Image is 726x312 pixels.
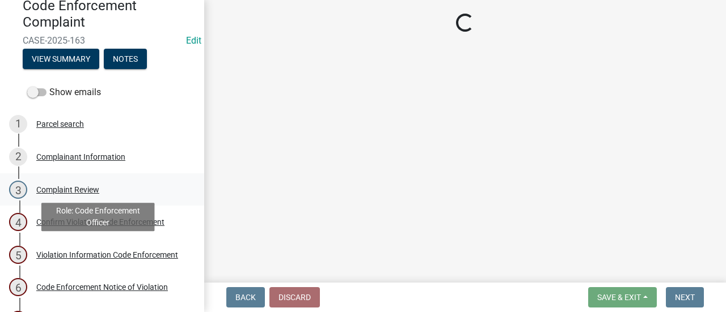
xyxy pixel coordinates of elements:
div: 1 [9,115,27,133]
button: Notes [104,49,147,69]
a: Edit [186,35,201,46]
div: 4 [9,213,27,231]
span: Back [235,293,256,302]
div: Confirm Violation Code Enforcement [36,218,164,226]
button: Back [226,287,265,307]
div: Complaint Review [36,186,99,194]
div: 6 [9,278,27,296]
div: Violation Information Code Enforcement [36,251,178,259]
div: Role: Code Enforcement Officer [41,203,155,231]
div: Complainant Information [36,153,125,161]
span: Save & Exit [597,293,641,302]
wm-modal-confirm: Edit Application Number [186,35,201,46]
span: Next [675,293,695,302]
button: Next [666,287,704,307]
div: 2 [9,148,27,166]
div: 5 [9,246,27,264]
button: Discard [269,287,320,307]
wm-modal-confirm: Notes [104,55,147,64]
button: View Summary [23,49,99,69]
div: Code Enforcement Notice of Violation [36,283,168,291]
wm-modal-confirm: Summary [23,55,99,64]
div: 3 [9,181,27,199]
button: Save & Exit [588,287,657,307]
div: Parcel search [36,120,84,128]
label: Show emails [27,86,101,99]
span: CASE-2025-163 [23,35,181,46]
